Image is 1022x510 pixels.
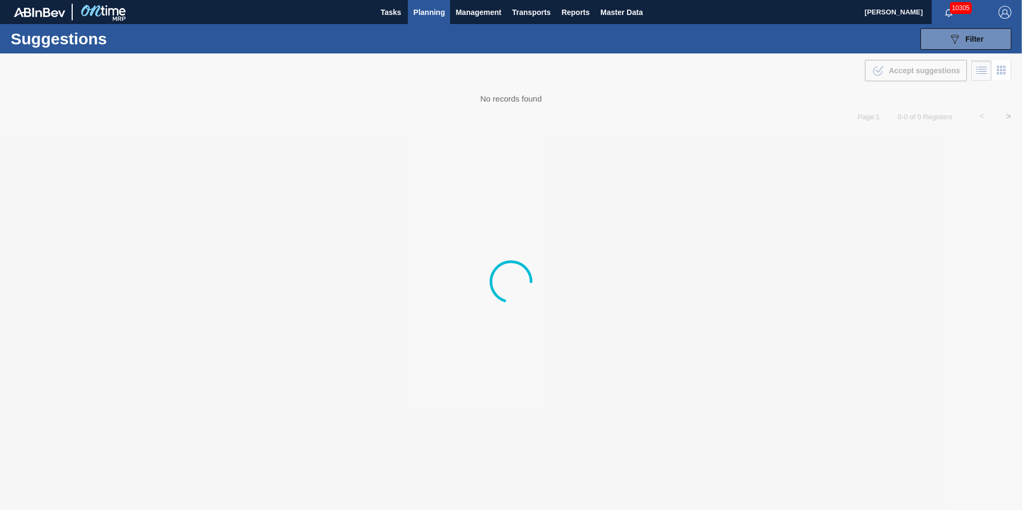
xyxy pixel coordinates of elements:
[455,6,501,19] span: Management
[512,6,551,19] span: Transports
[379,6,402,19] span: Tasks
[920,28,1011,50] button: Filter
[998,6,1011,19] img: Logout
[932,5,966,20] button: Notifications
[561,6,590,19] span: Reports
[413,6,445,19] span: Planning
[11,33,200,45] h1: Suggestions
[950,2,972,14] span: 10305
[965,35,984,43] span: Filter
[600,6,642,19] span: Master Data
[14,7,65,17] img: TNhmsLtSVTkK8tSr43FrP2fwEKptu5GPRR3wAAAABJRU5ErkJggg==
